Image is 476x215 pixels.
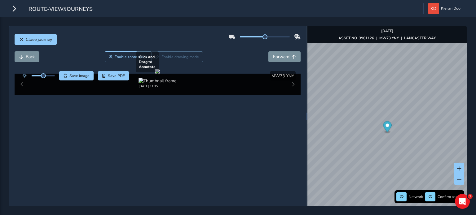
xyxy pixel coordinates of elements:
button: Close journey [15,34,57,45]
span: Back [26,54,35,60]
div: Map marker [383,121,391,134]
button: Kieran Doo [428,3,463,14]
span: Confirm assets [438,194,462,199]
button: PDF [98,71,129,80]
img: diamond-layout [428,3,439,14]
iframe: Intercom live chat [455,194,470,209]
button: Forward [268,51,301,62]
strong: [DATE] [381,28,393,33]
div: | | [338,36,436,41]
button: Save [59,71,94,80]
span: 1 [468,194,473,199]
strong: ASSET NO. 3901126 [338,36,374,41]
span: Save image [69,73,90,78]
div: [DATE] 11:35 [139,84,176,88]
span: Network [409,194,423,199]
span: MW73 YNY [271,73,294,79]
span: Enable zoom mode [115,54,148,59]
strong: MW73 YNY [379,36,399,41]
span: Kieran Doo [441,3,461,14]
img: Thumbnail frame [139,78,176,84]
button: Zoom [105,51,152,62]
span: route-view/journeys [29,5,93,14]
span: Save PDF [108,73,125,78]
strong: LANCASTER WAY [404,36,436,41]
span: Forward [273,54,289,60]
span: Close journey [26,37,52,42]
button: Back [15,51,39,62]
